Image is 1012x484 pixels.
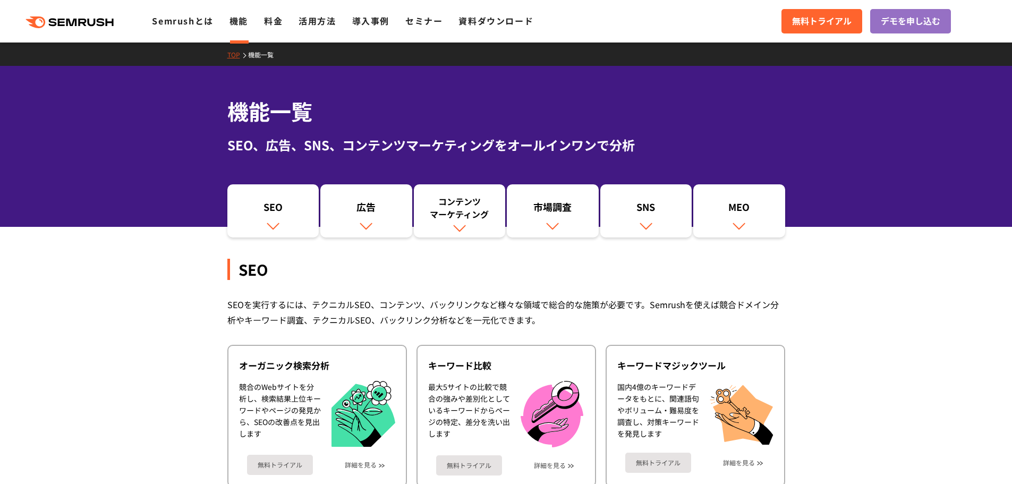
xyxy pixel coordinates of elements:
[792,14,852,28] span: 無料トライアル
[229,14,248,27] a: 機能
[248,50,282,59] a: 機能一覧
[600,184,692,237] a: SNS
[239,359,395,372] div: オーガニック検索分析
[227,135,785,155] div: SEO、広告、SNS、コンテンツマーケティングをオールインワンで分析
[239,381,321,447] div: 競合のWebサイトを分析し、検索結果上位キーワードやページの発見から、SEOの改善点を見出します
[233,200,314,218] div: SEO
[152,14,213,27] a: Semrushとは
[428,359,584,372] div: キーワード比較
[320,184,412,237] a: 広告
[299,14,336,27] a: 活用方法
[436,455,502,475] a: 無料トライアル
[507,184,599,237] a: 市場調査
[881,14,940,28] span: デモを申し込む
[227,96,785,127] h1: 機能一覧
[414,184,506,237] a: コンテンツマーケティング
[710,381,773,445] img: キーワードマジックツール
[521,381,583,447] img: キーワード比較
[870,9,951,33] a: デモを申し込む
[617,359,773,372] div: キーワードマジックツール
[606,200,687,218] div: SNS
[326,200,407,218] div: 広告
[693,184,785,237] a: MEO
[227,297,785,328] div: SEOを実行するには、テクニカルSEO、コンテンツ、バックリンクなど様々な領域で総合的な施策が必要です。Semrushを使えば競合ドメイン分析やキーワード調査、テクニカルSEO、バックリンク分析...
[352,14,389,27] a: 導入事例
[534,462,566,469] a: 詳細を見る
[264,14,283,27] a: 料金
[331,381,395,447] img: オーガニック検索分析
[617,381,699,445] div: 国内4億のキーワードデータをもとに、関連語句やボリューム・難易度を調査し、対策キーワードを発見します
[227,184,319,237] a: SEO
[345,461,377,469] a: 詳細を見る
[699,200,780,218] div: MEO
[723,459,755,466] a: 詳細を見る
[458,14,533,27] a: 資料ダウンロード
[227,50,248,59] a: TOP
[405,14,443,27] a: セミナー
[781,9,862,33] a: 無料トライアル
[625,453,691,473] a: 無料トライアル
[247,455,313,475] a: 無料トライアル
[512,200,593,218] div: 市場調査
[428,381,510,447] div: 最大5サイトの比較で競合の強みや差別化としているキーワードからページの特定、差分を洗い出します
[227,259,785,280] div: SEO
[419,195,500,220] div: コンテンツ マーケティング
